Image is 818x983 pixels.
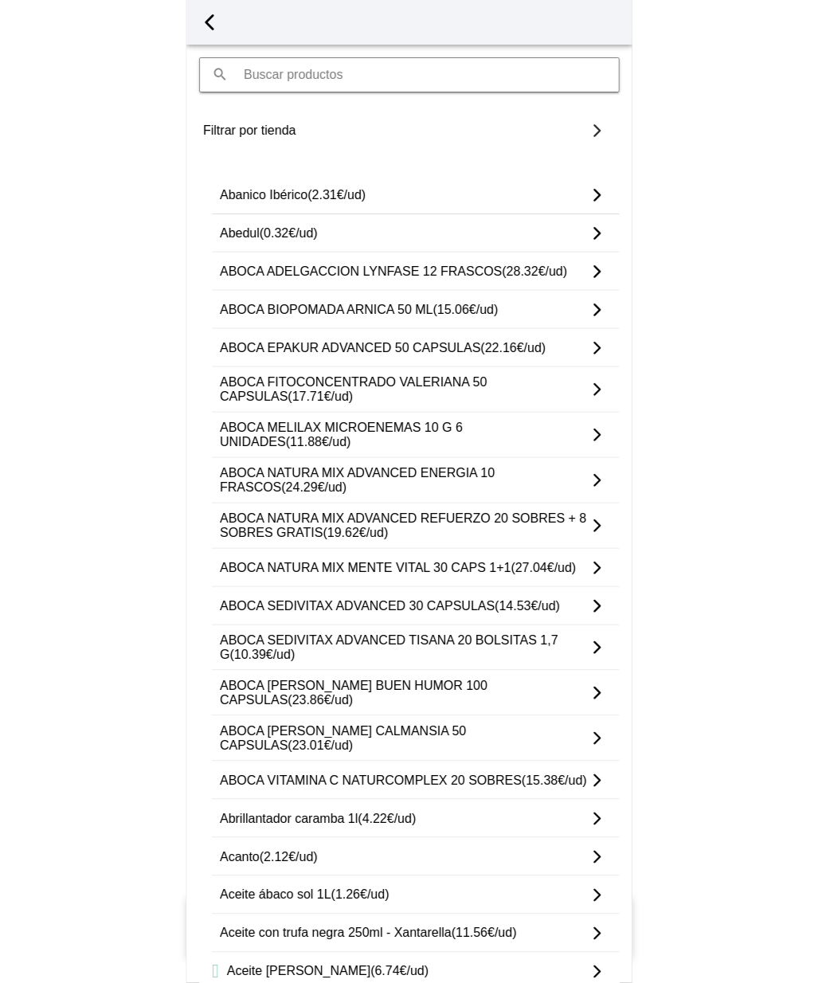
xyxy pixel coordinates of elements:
[226,965,587,979] ion-label: Aceite [PERSON_NAME]
[288,693,353,707] span: (23.86€/ud)
[220,812,588,826] ion-label: Abrillantador caramba 1l
[220,926,588,941] ion-label: Aceite con trufa negra 250ml - Xantarella
[323,526,388,539] span: (19.62€/ud)
[331,888,389,902] span: (1.26€/ud)
[288,390,353,403] span: (17.71€/ud)
[203,123,393,138] ion-label: Filtrar por tienda
[220,421,588,449] ion-label: ABOCA MELILAX MICROENEMAS 10 G 6 UNIDADES
[220,264,588,279] ion-label: ABOCA ADELGACCION LYNFASE 12 FRASCOS
[229,648,295,661] span: (10.39€/ud)
[220,561,588,575] ion-label: ABOCA NATURA MIX MENTE VITAL 30 CAPS 1+1
[522,773,587,787] span: (15.38€/ud)
[259,226,317,240] span: (0.32€/ud)
[259,850,317,864] span: (2.12€/ud)
[220,724,588,753] ion-label: ABOCA [PERSON_NAME] CALMANSIA 50 CAPSULAS
[502,264,567,278] span: (28.32€/ud)
[307,188,366,202] span: (2.31€/ud)
[220,633,588,662] ion-label: ABOCA SEDIVITAX ADVANCED TISANA 20 BOLSITAS 1,7 G
[220,226,588,241] ion-label: Abedul
[220,188,588,202] ion-label: Abanico Ibérico
[281,480,346,494] span: (24.29€/ud)
[220,375,588,404] ion-label: ABOCA FITOCONCENTRADO VALERIANA 50 CAPSULAS
[220,599,588,613] ion-label: ABOCA SEDIVITAX ADVANCED 30 CAPSULAS
[220,679,588,707] ion-label: ABOCA [PERSON_NAME] BUEN HUMOR 100 CAPSULAS
[358,812,416,825] span: (4.22€/ud)
[220,511,588,540] ion-label: ABOCA NATURA MIX ADVANCED REFUERZO 20 SOBRES + 8 SOBRES GRATIS
[432,303,498,316] span: (15.06€/ud)
[220,773,588,788] ion-label: ABOCA VITAMINA C NATURCOMPLEX 20 SOBRES
[511,561,576,574] span: (27.04€/ud)
[220,466,588,495] ion-label: ABOCA NATURA MIX ADVANCED ENERGIA 10 FRASCOS
[480,341,546,354] span: (22.16€/ud)
[199,57,620,92] input: search text
[495,599,560,613] span: (14.53€/ud)
[288,738,353,752] span: (23.01€/ud)
[220,888,588,903] ion-label: Aceite ábaco sol 1L
[220,850,588,864] ion-label: Acanto
[220,303,588,317] ion-label: ABOCA BIOPOMADA ARNICA 50 ML
[451,926,516,940] span: (11.56€/ud)
[285,435,350,448] span: (11.88€/ud)
[220,341,588,355] ion-label: ABOCA EPAKUR ADVANCED 50 CAPSULAS
[370,965,429,978] span: (6.74€/ud)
